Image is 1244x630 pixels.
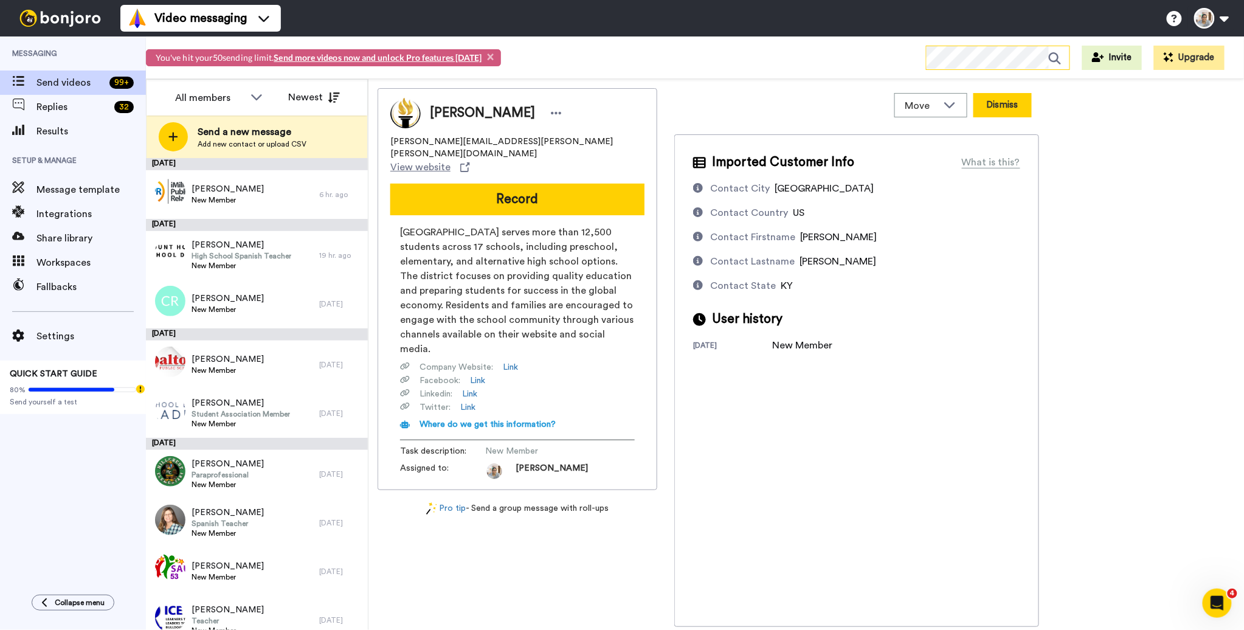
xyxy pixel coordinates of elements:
[319,409,362,418] div: [DATE]
[426,502,466,515] a: Pro tip
[319,567,362,576] div: [DATE]
[192,365,264,375] span: New Member
[146,158,368,170] div: [DATE]
[36,75,105,90] span: Send videos
[15,10,106,27] img: bj-logo-header-white.svg
[192,528,264,538] span: New Member
[36,255,146,270] span: Workspaces
[36,280,146,294] span: Fallbacks
[420,361,493,373] span: Company Website :
[962,155,1020,170] div: What is this?
[36,329,146,344] span: Settings
[156,52,482,63] span: You've hit your 50 sending limit.
[390,160,451,175] span: View website
[55,598,105,607] span: Collapse menu
[378,502,657,515] div: - Send a group message with roll-ups
[503,361,518,373] a: Link
[390,136,644,160] span: [PERSON_NAME][EMAIL_ADDRESS][PERSON_NAME][PERSON_NAME][DOMAIN_NAME]
[390,160,470,175] a: View website
[154,10,247,27] span: Video messaging
[420,420,556,429] span: Where do we get this information?
[192,507,264,519] span: [PERSON_NAME]
[155,456,185,486] img: 23304940-8e68-4167-91f6-35921038e104.jpg
[1154,46,1225,70] button: Upgrade
[973,93,1032,117] button: Dismiss
[192,470,264,480] span: Paraprofessional
[693,341,772,353] div: [DATE]
[420,375,460,387] span: Facebook :
[155,176,185,207] img: f21f3eed-b350-4a62-aba4-198880e95651.png
[390,184,644,215] button: Record
[319,360,362,370] div: [DATE]
[155,395,185,426] img: 4782c305-50a7-4653-8be6-4706e0cc8b02.png
[420,401,451,414] span: Twitter :
[279,85,349,109] button: Newest
[192,604,264,616] span: [PERSON_NAME]
[146,219,368,231] div: [DATE]
[192,560,264,572] span: [PERSON_NAME]
[781,281,793,291] span: KY
[485,462,503,480] img: 2eb47e6d-5bfb-459a-9623-94bdce31e528-1751232609.jpg
[775,184,874,193] span: [GEOGRAPHIC_DATA]
[712,310,783,328] span: User history
[710,181,770,196] div: Contact City
[460,401,475,414] a: Link
[488,50,494,63] button: Close
[155,505,185,535] img: 338bc2ac-2747-4ac3-b40c-d7dcb7337dba.jpg
[198,139,306,149] span: Add new contact or upload CSV
[192,305,264,314] span: New Member
[192,397,290,409] span: [PERSON_NAME]
[135,384,146,395] div: Tooltip anchor
[192,353,264,365] span: [PERSON_NAME]
[470,375,485,387] a: Link
[462,388,477,400] a: Link
[319,469,362,479] div: [DATE]
[192,195,264,205] span: New Member
[420,388,452,400] span: Linkedin :
[192,183,264,195] span: [PERSON_NAME]
[192,251,291,261] span: High School Spanish Teacher
[793,208,804,218] span: US
[400,225,635,356] span: [GEOGRAPHIC_DATA] serves more than 12,500 students across 17 schools, including preschool, elemen...
[1082,46,1142,70] button: Invite
[32,595,114,611] button: Collapse menu
[488,50,494,63] span: ×
[1203,589,1232,618] iframe: Intercom live chat
[10,397,136,407] span: Send yourself a test
[128,9,147,28] img: vm-color.svg
[198,125,306,139] span: Send a new message
[430,104,535,122] span: [PERSON_NAME]
[274,52,482,63] a: Send more videos now and unlock Pro features [DATE]
[192,292,264,305] span: [PERSON_NAME]
[192,616,264,626] span: Teacher
[772,338,833,353] div: New Member
[319,190,362,199] div: 6 hr. ago
[192,261,291,271] span: New Member
[146,328,368,341] div: [DATE]
[319,299,362,309] div: [DATE]
[146,438,368,450] div: [DATE]
[109,77,134,89] div: 99 +
[36,182,146,197] span: Message template
[192,519,264,528] span: Spanish Teacher
[712,153,854,171] span: Imported Customer Info
[800,257,876,266] span: [PERSON_NAME]
[10,385,26,395] span: 80%
[36,100,109,114] span: Replies
[905,99,938,113] span: Move
[516,462,588,480] span: [PERSON_NAME]
[426,502,437,515] img: magic-wand.svg
[155,347,185,377] img: 13cea140-7bb4-416a-a832-faf75ce889f6.jpg
[192,572,264,582] span: New Member
[192,419,290,429] span: New Member
[192,409,290,419] span: Student Association Member
[155,286,185,316] img: cr.png
[710,279,776,293] div: Contact State
[319,615,362,625] div: [DATE]
[1228,589,1237,598] span: 4
[485,445,601,457] span: New Member
[36,231,146,246] span: Share library
[36,207,146,221] span: Integrations
[400,445,485,457] span: Task description :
